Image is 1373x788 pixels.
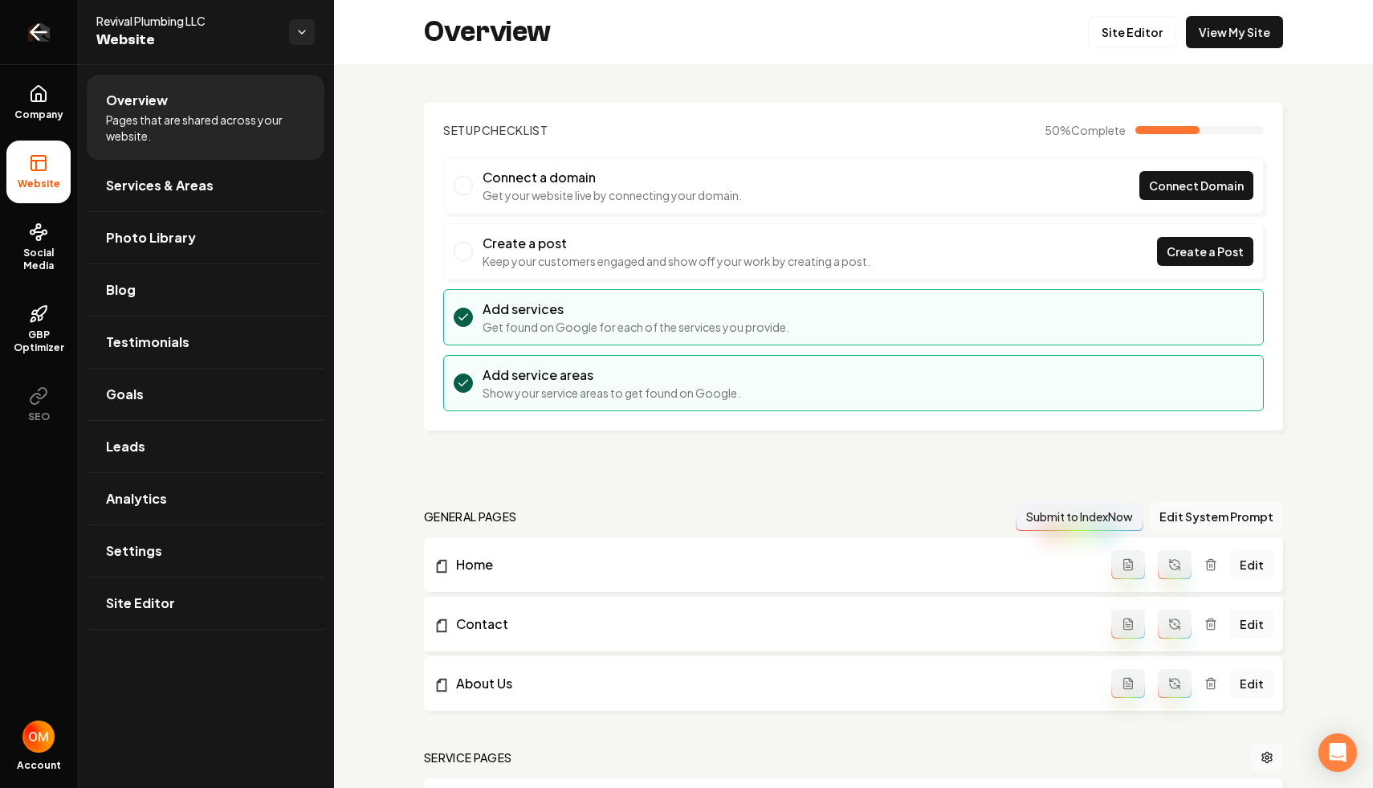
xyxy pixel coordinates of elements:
span: Pages that are shared across your website. [106,112,305,144]
span: Website [96,29,276,51]
a: Goals [87,369,324,420]
span: Connect Domain [1149,178,1244,194]
span: Setup [443,123,482,137]
span: Blog [106,280,136,300]
button: Edit System Prompt [1150,502,1283,531]
a: About Us [434,674,1111,693]
span: Overview [106,91,168,110]
span: Goals [106,385,144,404]
a: Create a Post [1157,237,1253,266]
button: Add admin page prompt [1111,669,1145,698]
a: Blog [87,264,324,316]
span: Company [8,108,70,121]
h2: Service Pages [424,749,512,766]
a: Home [434,555,1111,574]
a: Leads [87,421,324,472]
span: Account [17,759,61,772]
p: Get found on Google for each of the services you provide. [483,319,789,335]
span: Social Media [6,247,71,272]
a: Company [6,71,71,134]
span: Website [11,178,67,190]
h2: Checklist [443,122,548,138]
a: View My Site [1186,16,1283,48]
button: Add admin page prompt [1111,610,1145,639]
span: Create a Post [1167,243,1244,260]
img: Omar Molai [22,721,55,753]
a: Edit [1230,550,1273,579]
button: Open user button [22,721,55,753]
span: Leads [106,437,145,456]
h3: Create a post [483,234,870,253]
span: Site Editor [106,594,175,613]
span: Services & Areas [106,176,214,195]
span: Testimonials [106,333,189,352]
a: Settings [87,525,324,577]
a: Analytics [87,473,324,525]
a: Site Editor [87,578,324,629]
span: Analytics [106,489,167,508]
a: Site Editor [1088,16,1176,48]
span: Complete [1071,123,1126,137]
h2: Overview [424,16,551,48]
p: Keep your customers engaged and show off your work by creating a post. [483,253,870,269]
p: Get your website live by connecting your domain. [483,187,742,203]
p: Show your service areas to get found on Google. [483,385,740,401]
h3: Add services [483,300,789,319]
a: Connect Domain [1139,171,1253,200]
a: Services & Areas [87,160,324,211]
a: GBP Optimizer [6,292,71,367]
span: GBP Optimizer [6,329,71,354]
a: Testimonials [87,316,324,368]
a: Contact [434,614,1111,634]
button: SEO [6,374,71,436]
h3: Connect a domain [483,168,742,187]
h2: general pages [424,508,517,525]
div: Open Intercom Messenger [1318,733,1357,772]
span: Photo Library [106,228,196,247]
button: Submit to IndexNow [1016,502,1143,531]
span: Revival Plumbing LLC [96,13,276,29]
button: Add admin page prompt [1111,550,1145,579]
a: Edit [1230,610,1273,639]
span: 50 % [1045,122,1126,138]
a: Edit [1230,669,1273,698]
a: Photo Library [87,212,324,263]
a: Social Media [6,210,71,285]
span: Settings [106,541,162,561]
span: SEO [22,410,56,423]
h3: Add service areas [483,365,740,385]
